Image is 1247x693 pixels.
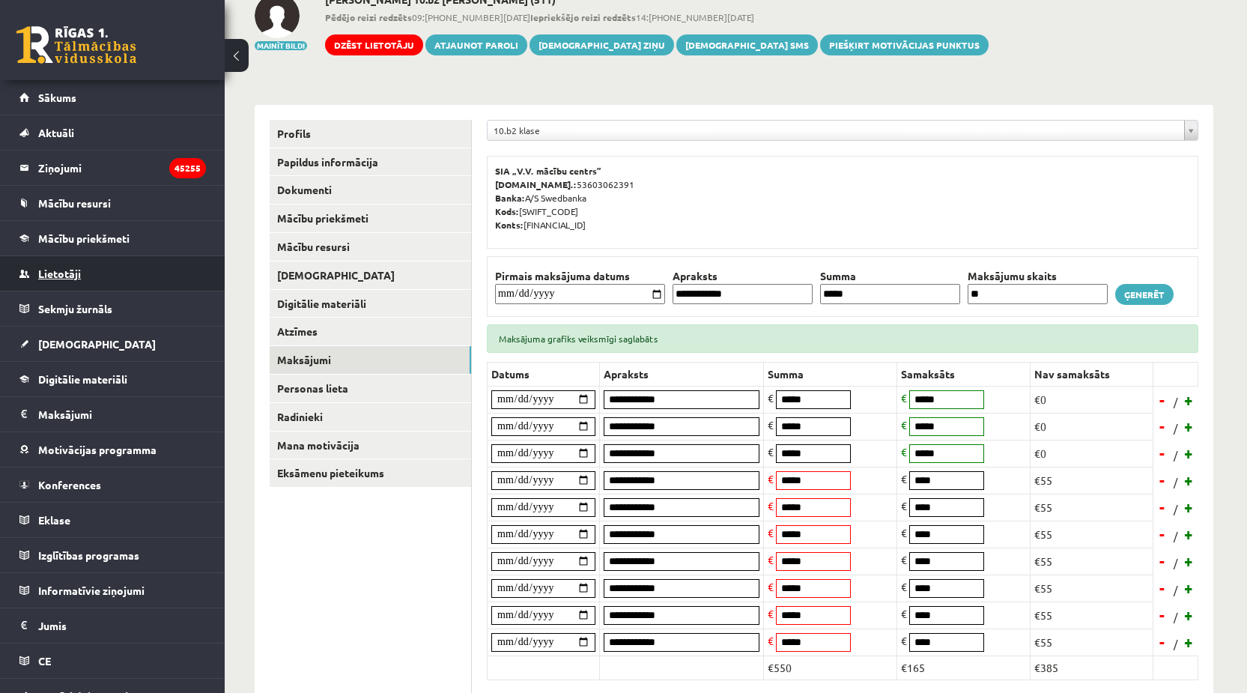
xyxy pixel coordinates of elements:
[19,291,206,326] a: Sekmju žurnāls
[1155,389,1170,411] a: -
[1031,656,1153,680] td: €385
[325,10,989,24] span: 09:[PHONE_NUMBER][DATE] 14:[PHONE_NUMBER][DATE]
[38,302,112,315] span: Sekmju žurnāls
[964,268,1111,284] th: Maksājumu skaits
[270,205,471,232] a: Mācību priekšmeti
[38,126,74,139] span: Aktuāli
[669,268,816,284] th: Apraksts
[1182,442,1197,464] a: +
[901,391,907,405] span: €
[1031,548,1153,575] td: €55
[19,432,206,467] a: Motivācijas programma
[19,397,206,432] a: Maksājumi
[19,327,206,361] a: [DEMOGRAPHIC_DATA]
[19,80,206,115] a: Sākums
[1031,467,1153,494] td: €55
[901,526,907,539] span: €
[901,418,907,432] span: €
[495,192,525,204] b: Banka:
[495,205,519,217] b: Kods:
[270,318,471,345] a: Atzīmes
[38,231,130,245] span: Mācību priekšmeti
[1182,496,1197,518] a: +
[901,580,907,593] span: €
[1182,415,1197,438] a: +
[1182,631,1197,653] a: +
[38,372,127,386] span: Digitālie materiāli
[1182,469,1197,491] a: +
[897,656,1031,680] td: €165
[1182,577,1197,599] a: +
[1155,604,1170,626] a: -
[495,178,577,190] b: [DOMAIN_NAME].:
[1172,420,1180,436] span: /
[38,151,206,185] legend: Ziņojumi
[270,403,471,431] a: Radinieki
[425,34,527,55] a: Atjaunot paroli
[1115,284,1174,305] a: Ģenerēt
[270,432,471,459] a: Mana motivācija
[530,34,674,55] a: [DEMOGRAPHIC_DATA] ziņu
[38,267,81,280] span: Lietotāji
[19,256,206,291] a: Lietotāji
[768,607,774,620] span: €
[768,634,774,647] span: €
[38,337,156,351] span: [DEMOGRAPHIC_DATA]
[1031,386,1153,413] td: €0
[897,362,1031,386] th: Samaksāts
[600,362,764,386] th: Apraksts
[495,165,602,177] b: SIA „V.V. mācību centrs”
[1172,582,1180,598] span: /
[38,513,70,527] span: Eklase
[38,478,101,491] span: Konferences
[1031,413,1153,440] td: €0
[38,196,111,210] span: Mācību resursi
[768,472,774,485] span: €
[38,654,51,668] span: CE
[1155,415,1170,438] a: -
[19,221,206,255] a: Mācību priekšmeti
[487,324,1198,353] div: Maksājuma grafiks veiksmīgi saglabāts
[1182,389,1197,411] a: +
[816,268,964,284] th: Summa
[495,219,524,231] b: Konts:
[1031,575,1153,602] td: €55
[270,261,471,289] a: [DEMOGRAPHIC_DATA]
[764,656,897,680] td: €550
[901,499,907,512] span: €
[325,11,412,23] b: Pēdējo reizi redzēts
[1155,523,1170,545] a: -
[820,34,989,55] a: Piešķirt motivācijas punktus
[768,499,774,512] span: €
[270,290,471,318] a: Digitālie materiāli
[1155,442,1170,464] a: -
[768,445,774,459] span: €
[1155,577,1170,599] a: -
[1031,629,1153,656] td: €55
[1031,494,1153,521] td: €55
[488,121,1198,140] a: 10.b2 klase
[1155,496,1170,518] a: -
[1031,521,1153,548] td: €55
[1172,394,1180,410] span: /
[1182,604,1197,626] a: +
[901,445,907,459] span: €
[1172,636,1180,652] span: /
[1155,631,1170,653] a: -
[255,41,307,50] button: Mainīt bildi
[38,584,145,597] span: Informatīvie ziņojumi
[1031,362,1153,386] th: Nav samaksāts
[1182,523,1197,545] a: +
[1172,528,1180,544] span: /
[38,91,76,104] span: Sākums
[19,538,206,572] a: Izglītības programas
[901,634,907,647] span: €
[1172,555,1180,571] span: /
[19,115,206,150] a: Aktuāli
[16,26,136,64] a: Rīgas 1. Tālmācības vidusskola
[901,472,907,485] span: €
[1155,550,1170,572] a: -
[1031,440,1153,467] td: €0
[325,34,423,55] a: Dzēst lietotāju
[1182,550,1197,572] a: +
